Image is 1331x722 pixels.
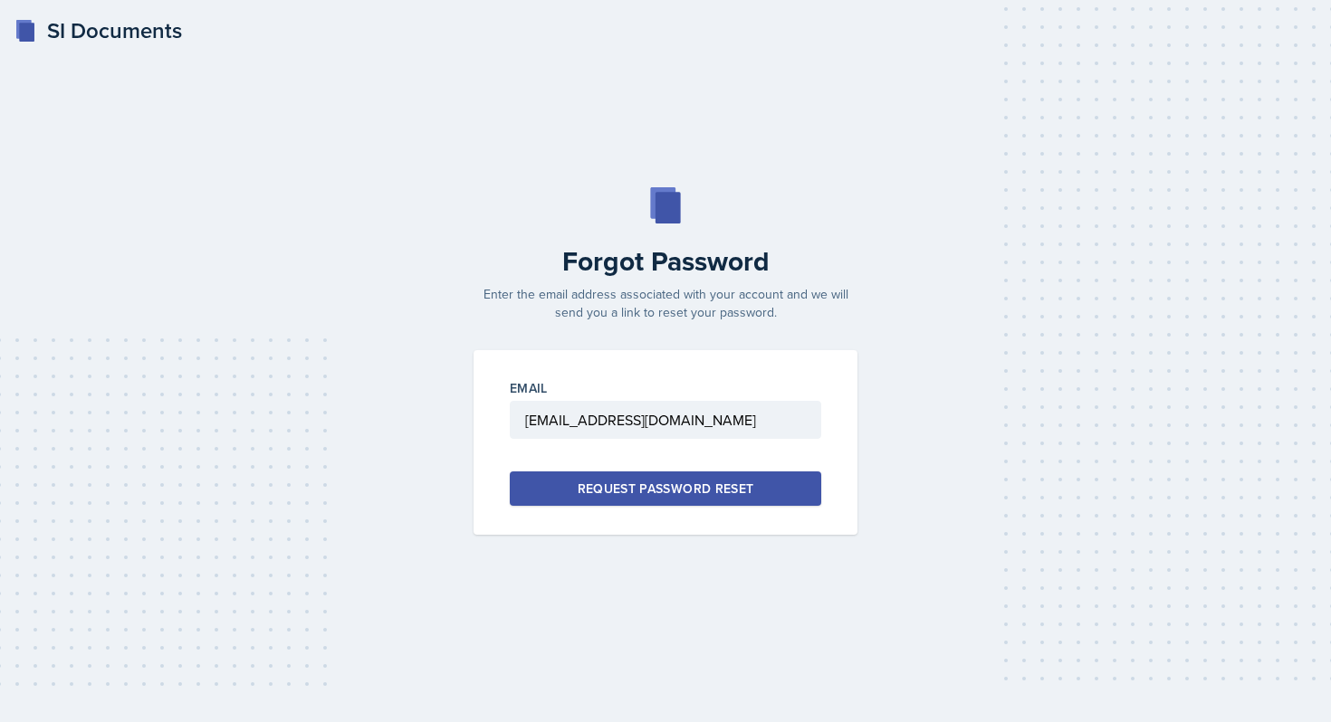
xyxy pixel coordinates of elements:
input: Email [510,401,821,439]
div: Request Password Reset [578,480,754,498]
a: SI Documents [14,14,182,47]
p: Enter the email address associated with your account and we will send you a link to reset your pa... [463,285,868,321]
button: Request Password Reset [510,471,821,506]
h2: Forgot Password [463,245,868,278]
label: Email [510,379,548,397]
